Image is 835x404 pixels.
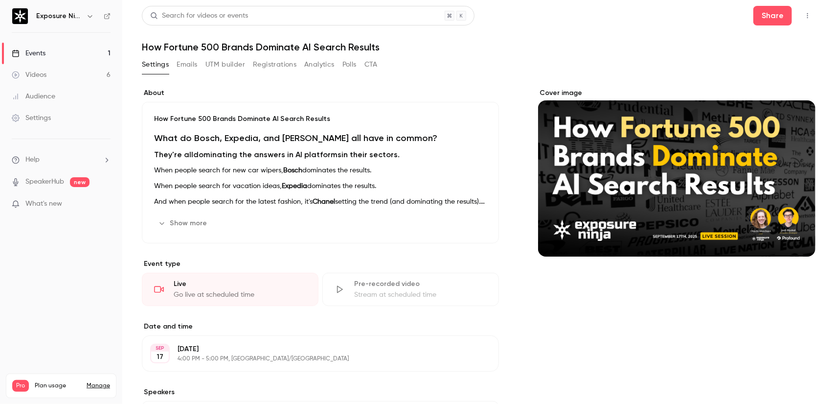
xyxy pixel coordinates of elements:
h6: Exposure Ninja [36,11,82,21]
a: Manage [87,382,110,390]
a: SpeakerHub [25,177,64,187]
span: new [70,177,90,187]
p: Event type [142,259,499,269]
label: About [142,88,499,98]
button: Analytics [304,57,335,72]
div: Pre-recorded videoStream at scheduled time [322,273,499,306]
div: Videos [12,70,46,80]
label: Date and time [142,322,499,332]
label: Speakers [142,387,499,397]
button: Settings [142,57,169,72]
li: help-dropdown-opener [12,155,111,165]
strong: Chanel [313,198,335,205]
div: Live [174,279,306,289]
div: Audience [12,92,55,101]
section: Cover image [538,88,815,257]
strong: dominating the answers in AI platforms [193,150,341,159]
p: 4:00 PM - 5:00 PM, [GEOGRAPHIC_DATA]/[GEOGRAPHIC_DATA] [178,355,447,363]
div: LiveGo live at scheduled time [142,273,318,306]
strong: Bosch [283,167,302,174]
p: When people search for vacation ideas, dominates the results. [154,180,487,192]
span: Pro [12,380,29,392]
button: CTA [364,57,378,72]
div: Search for videos or events [150,11,248,21]
div: Stream at scheduled time [354,290,487,300]
div: Events [12,48,45,58]
p: How Fortune 500 Brands Dominate AI Search Results [154,114,487,124]
p: When people search for new car wipers, dominates the results. [154,165,487,176]
button: Show more [154,215,213,231]
span: What's new [25,199,62,209]
button: Registrations [253,57,296,72]
button: UTM builder [205,57,245,72]
button: Polls [342,57,357,72]
p: [DATE] [178,344,447,354]
button: Emails [177,57,197,72]
h2: They're all in their sectors. [154,149,487,161]
div: Pre-recorded video [354,279,487,289]
div: Settings [12,113,51,123]
p: 17 [157,352,163,362]
strong: Expedia [282,183,307,190]
div: Go live at scheduled time [174,290,306,300]
span: Help [25,155,40,165]
div: SEP [151,345,169,352]
span: Plan usage [35,382,81,390]
strong: What do Bosch, Expedia, and [PERSON_NAME] all have in common? [154,133,437,143]
img: Exposure Ninja [12,8,28,24]
label: Cover image [538,88,815,98]
h1: How Fortune 500 Brands Dominate AI Search Results [142,41,815,53]
button: Share [753,6,792,25]
p: And when people search for the latest fashion, it's setting the trend (and dominating the results). [154,196,487,208]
